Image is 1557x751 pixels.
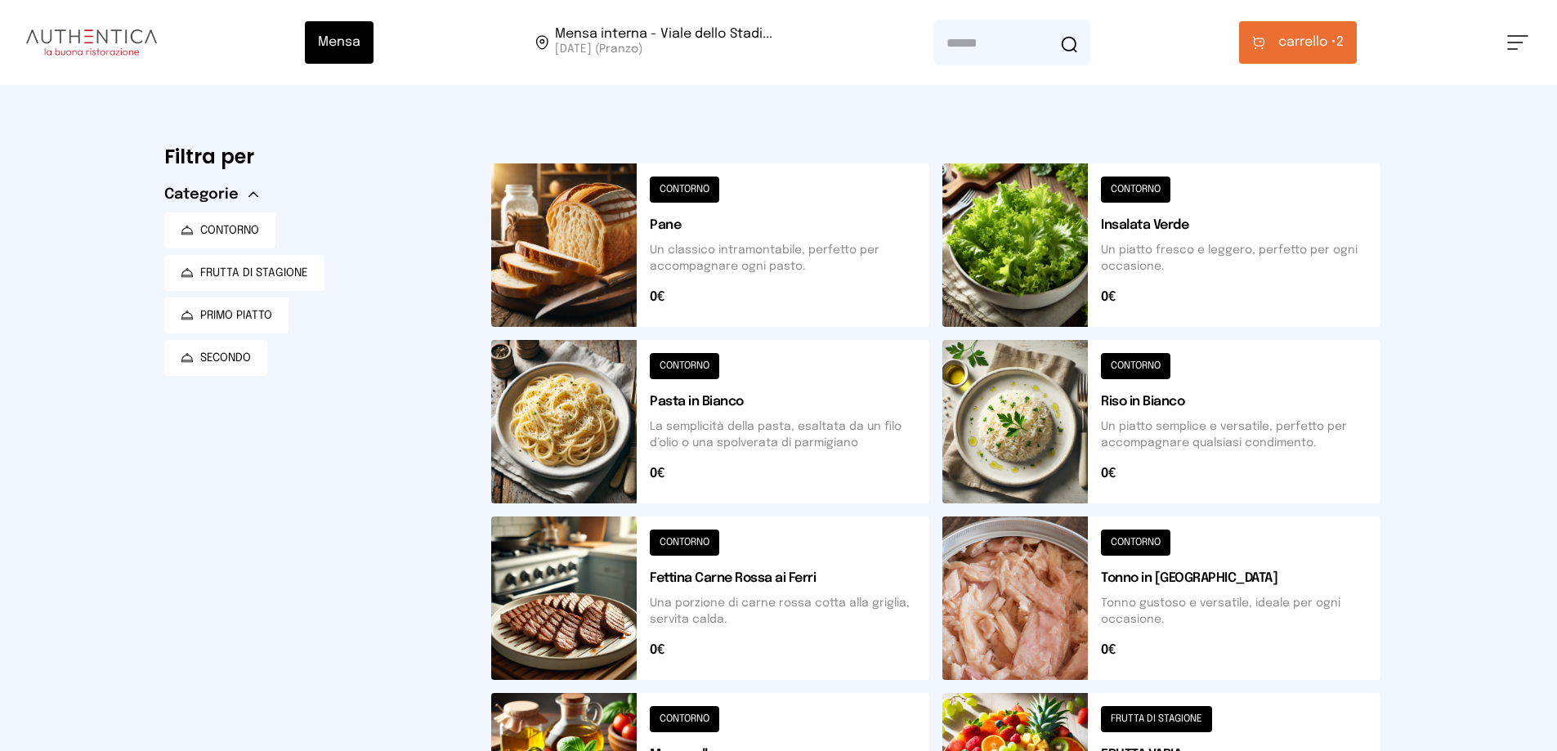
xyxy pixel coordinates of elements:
[305,21,374,64] button: Mensa
[164,183,239,206] span: Categorie
[164,340,267,376] button: SECONDO
[164,255,324,291] button: FRUTTA DI STAGIONE
[555,41,772,57] span: [DATE] (Pranzo)
[164,297,289,333] button: PRIMO PIATTO
[555,28,772,57] span: Viale dello Stadio, 77, 05100 Terni TR, Italia
[1278,33,1344,52] span: 2
[164,183,258,206] button: Categorie
[1239,21,1357,64] button: carrello •2
[164,144,465,170] h6: Filtra per
[26,29,157,56] img: logo.8f33a47.png
[200,265,308,281] span: FRUTTA DI STAGIONE
[200,350,251,366] span: SECONDO
[1278,33,1336,52] span: carrello •
[164,212,275,248] button: CONTORNO
[200,222,259,239] span: CONTORNO
[200,307,272,324] span: PRIMO PIATTO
